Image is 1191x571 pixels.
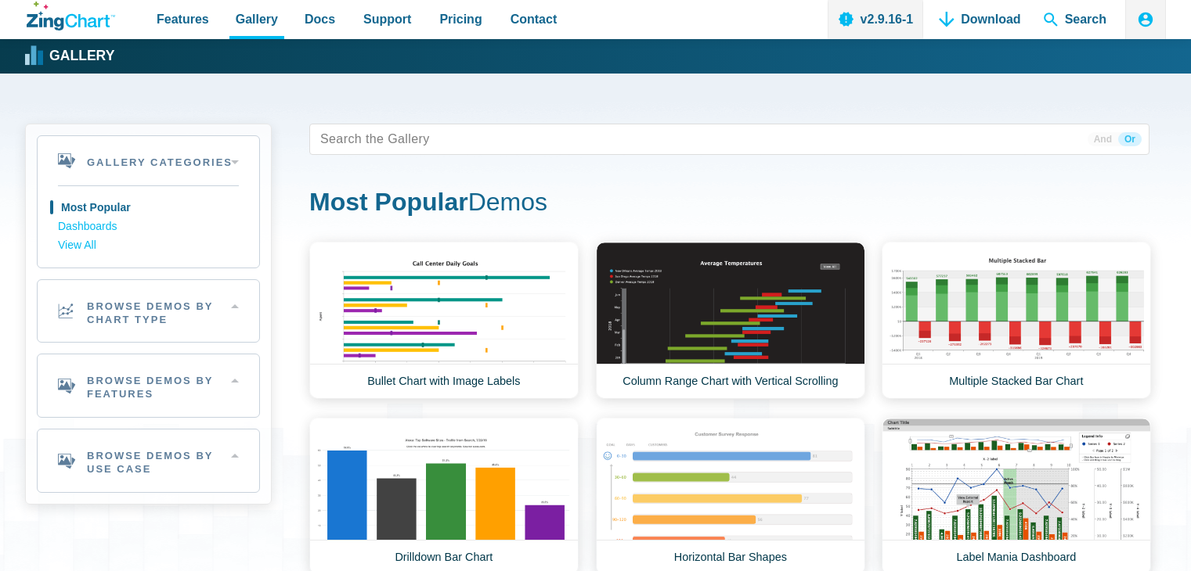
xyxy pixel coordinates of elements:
[157,9,209,30] span: Features
[309,186,1149,221] h1: Demos
[38,280,259,343] h2: Browse Demos By Chart Type
[27,45,114,68] a: Gallery
[511,9,558,30] span: Contact
[309,188,468,216] strong: Most Popular
[305,9,335,30] span: Docs
[1118,132,1142,146] span: Or
[58,217,239,236] a: Dashboards
[309,242,579,399] a: Bullet Chart with Image Labels
[58,236,239,255] a: View All
[236,9,278,30] span: Gallery
[38,354,259,417] h2: Browse Demos By Features
[882,242,1151,399] a: Multiple Stacked Bar Chart
[363,9,411,30] span: Support
[1088,132,1118,146] span: And
[27,2,115,31] a: ZingChart Logo. Click to return to the homepage
[38,136,259,185] h2: Gallery Categories
[596,242,865,399] a: Column Range Chart with Vertical Scrolling
[38,429,259,492] h2: Browse Demos By Use Case
[49,49,114,63] strong: Gallery
[58,199,239,217] a: Most Popular
[439,9,482,30] span: Pricing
